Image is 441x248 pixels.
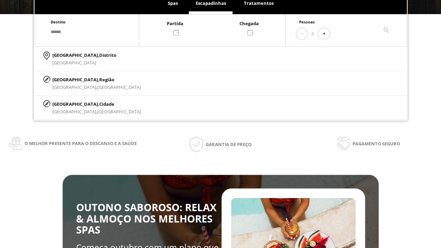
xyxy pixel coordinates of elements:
[352,140,400,147] span: Pagamento seguro
[76,200,217,237] span: OUTONO SABOROSO: RELAX & ALMOÇO NOS MELHORES SPAS
[99,101,114,107] span: Cidade
[52,51,116,59] p: [GEOGRAPHIC_DATA],
[51,19,65,24] span: Destino
[99,76,114,83] span: Região
[52,76,141,83] p: [GEOGRAPHIC_DATA],
[206,141,252,148] span: Garantia de preço
[97,84,141,90] span: [GEOGRAPHIC_DATA]
[52,84,97,90] span: [GEOGRAPHIC_DATA],
[52,100,141,108] p: [GEOGRAPHIC_DATA],
[318,28,330,40] button: +
[297,28,307,40] button: -
[99,52,116,58] span: Distrito
[311,30,314,38] span: 0
[97,108,141,115] span: [GEOGRAPHIC_DATA]
[24,139,137,147] span: O melhor presente para o descanso e a saúde
[52,60,96,66] span: [GEOGRAPHIC_DATA]
[52,108,97,115] span: [GEOGRAPHIC_DATA],
[299,19,315,24] span: Pessoas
